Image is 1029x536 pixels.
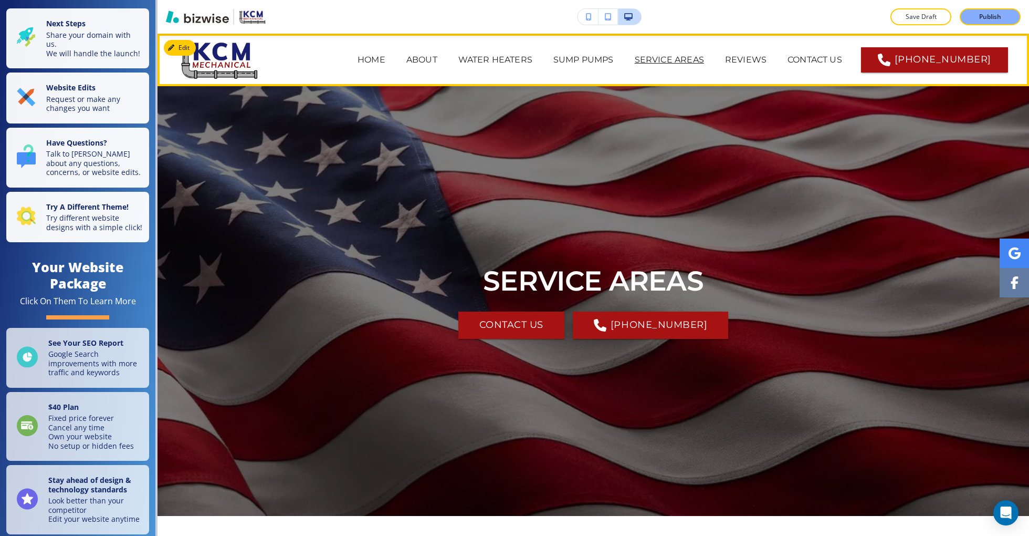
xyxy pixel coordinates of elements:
[6,259,149,292] h4: Your Website Package
[48,414,134,450] p: Fixed price forever Cancel any time Own your website No setup or hidden fees
[1000,268,1029,297] a: Social media link to facebook account
[6,328,149,388] a: See Your SEO ReportGoogle Search improvements with more traffic and keywords
[48,349,143,377] p: Google Search improvements with more traffic and keywords
[46,30,143,58] p: Share your domain with us. We will handle the launch!
[861,47,1008,73] a: [PHONE_NUMBER]
[787,54,842,66] p: CONTACT US
[458,312,564,339] button: CONTACT US
[6,73,149,123] button: Website EditsRequest or make any changes you want
[483,263,703,299] p: SERVICE AREAS
[6,8,149,68] button: Next StepsShare your domain with us.We will handle the launch!
[6,192,149,243] button: Try A Different Theme!Try different website designs with a simple click!
[48,338,123,348] strong: See Your SEO Report
[458,54,532,66] p: WATER HEATERS
[6,128,149,188] button: Have Questions?Talk to [PERSON_NAME] about any questions, concerns, or website edits.
[178,38,283,80] img: KCM Mechanical
[635,54,704,66] p: SERVICE AREAS
[48,496,143,524] p: Look better than your competitor Edit your website anytime
[164,40,196,56] button: Edit
[238,9,267,24] img: Your Logo
[6,392,149,461] a: $40 PlanFixed price foreverCancel any timeOwn your websiteNo setup or hidden fees
[725,54,766,66] p: REVIEWS
[573,312,728,339] a: [PHONE_NUMBER]
[1000,239,1029,268] a: Social media link to google account
[46,149,143,177] p: Talk to [PERSON_NAME] about any questions, concerns, or website edits.
[979,12,1001,22] p: Publish
[46,202,129,212] strong: Try A Different Theme!
[904,12,938,22] p: Save Draft
[46,83,96,92] strong: Website Edits
[960,8,1021,25] button: Publish
[6,465,149,534] a: Stay ahead of design & technology standardsLook better than your competitorEdit your website anytime
[46,18,86,28] strong: Next Steps
[553,54,614,66] p: SUMP PUMPS
[46,95,143,113] p: Request or make any changes you want
[890,8,951,25] button: Save Draft
[358,54,385,66] p: HOME
[166,11,229,23] img: Bizwise Logo
[48,475,131,494] strong: Stay ahead of design & technology standards
[406,54,437,66] p: ABOUT
[46,213,143,232] p: Try different website designs with a simple click!
[993,500,1018,525] div: Open Intercom Messenger
[46,138,107,148] strong: Have Questions?
[20,296,136,307] div: Click On Them To Learn More
[48,402,79,412] strong: $ 40 Plan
